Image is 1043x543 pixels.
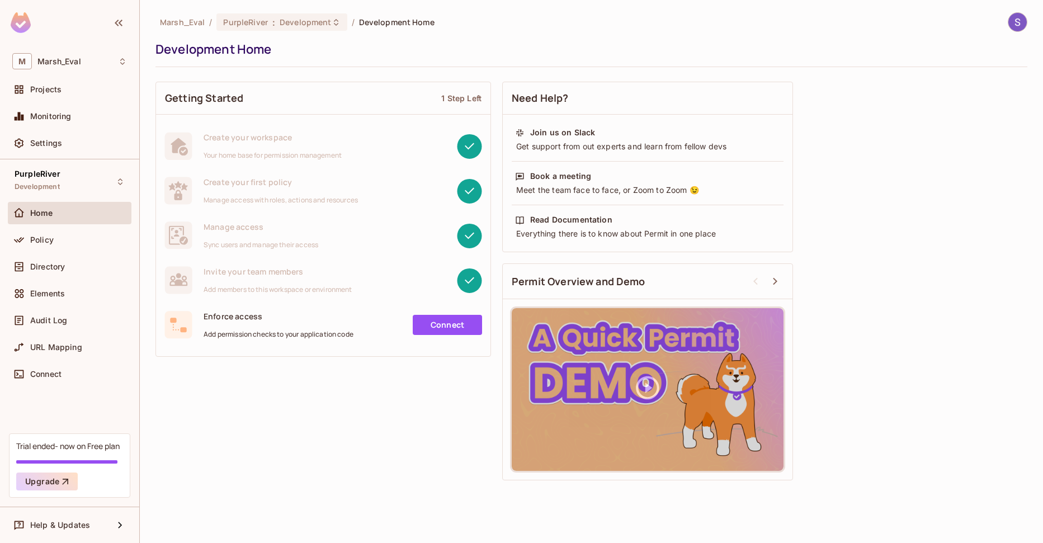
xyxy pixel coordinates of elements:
span: Development [280,17,331,27]
div: Join us on Slack [530,127,595,138]
span: Connect [30,370,62,379]
span: Elements [30,289,65,298]
span: Need Help? [512,91,569,105]
span: Help & Updates [30,521,90,530]
div: Everything there is to know about Permit in one place [515,228,780,239]
span: Getting Started [165,91,243,105]
span: Your home base for permission management [204,151,342,160]
div: 1 Step Left [441,93,482,103]
span: PurpleRiver [223,17,267,27]
span: Home [30,209,53,218]
span: Create your first policy [204,177,358,187]
span: Manage access with roles, actions and resources [204,196,358,205]
span: Manage access [204,221,318,232]
span: Create your workspace [204,132,342,143]
span: M [12,53,32,69]
span: Development Home [359,17,435,27]
span: Add permission checks to your application code [204,330,353,339]
span: Projects [30,85,62,94]
div: Get support from out experts and learn from fellow devs [515,141,780,152]
div: Trial ended- now on Free plan [16,441,120,451]
span: PurpleRiver [15,169,60,178]
img: SReyMgAAAABJRU5ErkJggg== [11,12,31,33]
div: Development Home [155,41,1022,58]
li: / [209,17,212,27]
img: Sandeep Asokan [1008,13,1027,31]
div: Meet the team face to face, or Zoom to Zoom 😉 [515,185,780,196]
span: the active workspace [160,17,205,27]
li: / [352,17,355,27]
span: Enforce access [204,311,353,322]
span: Workspace: Marsh_Eval [37,57,81,66]
span: Sync users and manage their access [204,240,318,249]
span: Directory [30,262,65,271]
button: Upgrade [16,473,78,490]
span: : [272,18,276,27]
span: Audit Log [30,316,67,325]
span: Monitoring [30,112,72,121]
span: Invite your team members [204,266,352,277]
span: URL Mapping [30,343,82,352]
div: Read Documentation [530,214,612,225]
div: Book a meeting [530,171,591,182]
span: Settings [30,139,62,148]
a: Connect [413,315,482,335]
span: Policy [30,235,54,244]
span: Permit Overview and Demo [512,275,645,289]
span: Add members to this workspace or environment [204,285,352,294]
span: Development [15,182,60,191]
